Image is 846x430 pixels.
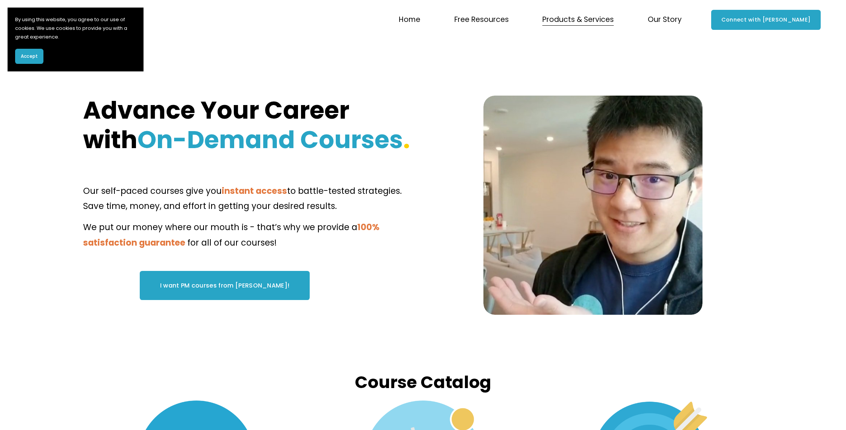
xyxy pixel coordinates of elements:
a: folder dropdown [648,12,682,27]
section: Cookie banner [8,8,144,71]
strong: Course Catalog [355,370,491,394]
span: Accept [21,53,38,60]
a: folder dropdown [454,12,509,27]
span: for all of our courses! [187,237,277,249]
span: We put our money where our mouth is - that’s why we provide a [83,221,357,233]
strong: instant access [222,185,287,197]
strong: 100% satisfaction guarantee [83,221,381,248]
a: Connect with [PERSON_NAME] [711,10,820,30]
strong: On-Demand Courses [137,123,403,156]
span: Products & Services [542,13,614,26]
a: I want PM courses from [PERSON_NAME]! [140,271,310,300]
span: Our self-paced courses give you [83,185,222,197]
p: By using this website, you agree to our use of cookies. We use cookies to provide you with a grea... [15,15,136,41]
button: Accept [15,49,43,64]
strong: Advance Your Career with [83,93,355,157]
span: Our Story [648,13,682,26]
a: folder dropdown [542,12,614,27]
span: Free Resources [454,13,509,26]
strong: . [403,123,410,156]
a: Home [399,12,420,27]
